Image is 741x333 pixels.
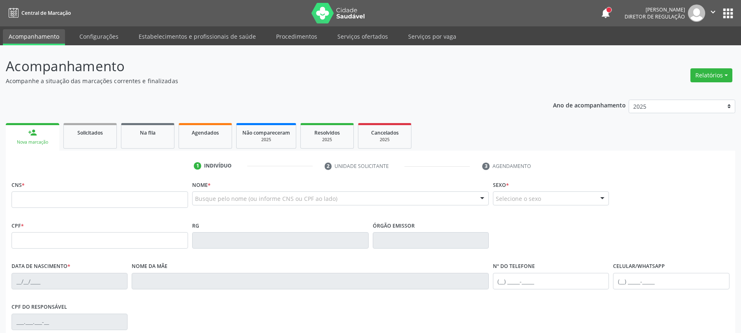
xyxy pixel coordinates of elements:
label: Nº do Telefone [493,260,535,273]
button:  [705,5,721,22]
a: Estabelecimentos e profissionais de saúde [133,29,262,44]
span: Agendados [192,129,219,136]
span: Solicitados [77,129,103,136]
a: Serviços por vaga [402,29,462,44]
a: Configurações [74,29,124,44]
label: CNS [12,179,25,191]
input: (__) _____-_____ [613,273,729,289]
div: Nova marcação [12,139,53,145]
button: apps [721,6,735,21]
a: Central de Marcação [6,6,71,20]
span: Central de Marcação [21,9,71,16]
p: Acompanhe a situação das marcações correntes e finalizadas [6,77,516,85]
label: Data de nascimento [12,260,70,273]
label: Nome da mãe [132,260,167,273]
span: Diretor de regulação [625,13,685,20]
div: 2025 [364,137,405,143]
input: (__) _____-_____ [493,273,609,289]
label: Celular/WhatsApp [613,260,665,273]
div: 2025 [242,137,290,143]
input: __/__/____ [12,273,128,289]
input: ___.___.___-__ [12,314,128,330]
div: [PERSON_NAME] [625,6,685,13]
i:  [708,7,718,16]
div: person_add [28,128,37,137]
a: Acompanhamento [3,29,65,45]
span: Busque pelo nome (ou informe CNS ou CPF ao lado) [195,194,337,203]
label: RG [192,219,199,232]
span: Não compareceram [242,129,290,136]
label: Órgão emissor [373,219,415,232]
div: Indivíduo [204,162,232,170]
div: 1 [194,162,201,170]
img: img [688,5,705,22]
label: Nome [192,179,211,191]
a: Procedimentos [270,29,323,44]
p: Ano de acompanhamento [553,100,626,110]
p: Acompanhamento [6,56,516,77]
span: Resolvidos [314,129,340,136]
label: CPF do responsável [12,301,67,314]
button: notifications [600,7,611,19]
a: Serviços ofertados [332,29,394,44]
label: Sexo [493,179,509,191]
label: CPF [12,219,24,232]
span: Na fila [140,129,156,136]
button: Relatórios [690,68,732,82]
div: 2025 [307,137,348,143]
span: Cancelados [371,129,399,136]
span: Selecione o sexo [496,194,541,203]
